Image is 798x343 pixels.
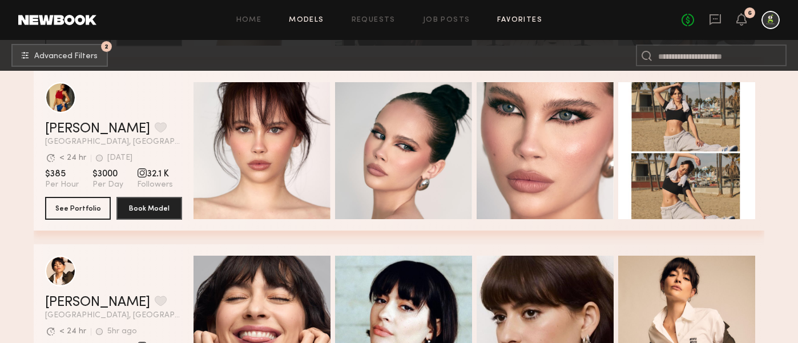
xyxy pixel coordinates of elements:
span: $385 [45,168,79,180]
span: [GEOGRAPHIC_DATA], [GEOGRAPHIC_DATA] [45,138,182,146]
button: See Portfolio [45,197,111,220]
a: Job Posts [423,17,470,24]
span: 32.1 K [137,168,173,180]
span: Per Day [92,180,123,190]
div: 5hr ago [107,328,137,336]
a: Models [289,17,324,24]
span: [GEOGRAPHIC_DATA], [GEOGRAPHIC_DATA] [45,312,182,320]
a: Home [236,17,262,24]
div: [DATE] [107,154,132,162]
button: 2Advanced Filters [11,44,108,67]
button: Book Model [116,197,182,220]
a: Favorites [497,17,542,24]
span: Per Hour [45,180,79,190]
div: < 24 hr [59,154,86,162]
span: $3000 [92,168,123,180]
a: [PERSON_NAME] [45,122,150,136]
span: Followers [137,180,173,190]
span: Advanced Filters [34,53,98,60]
a: Requests [352,17,396,24]
span: 2 [104,44,108,49]
div: < 24 hr [59,328,86,336]
div: 6 [748,10,752,17]
a: [PERSON_NAME] [45,296,150,309]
